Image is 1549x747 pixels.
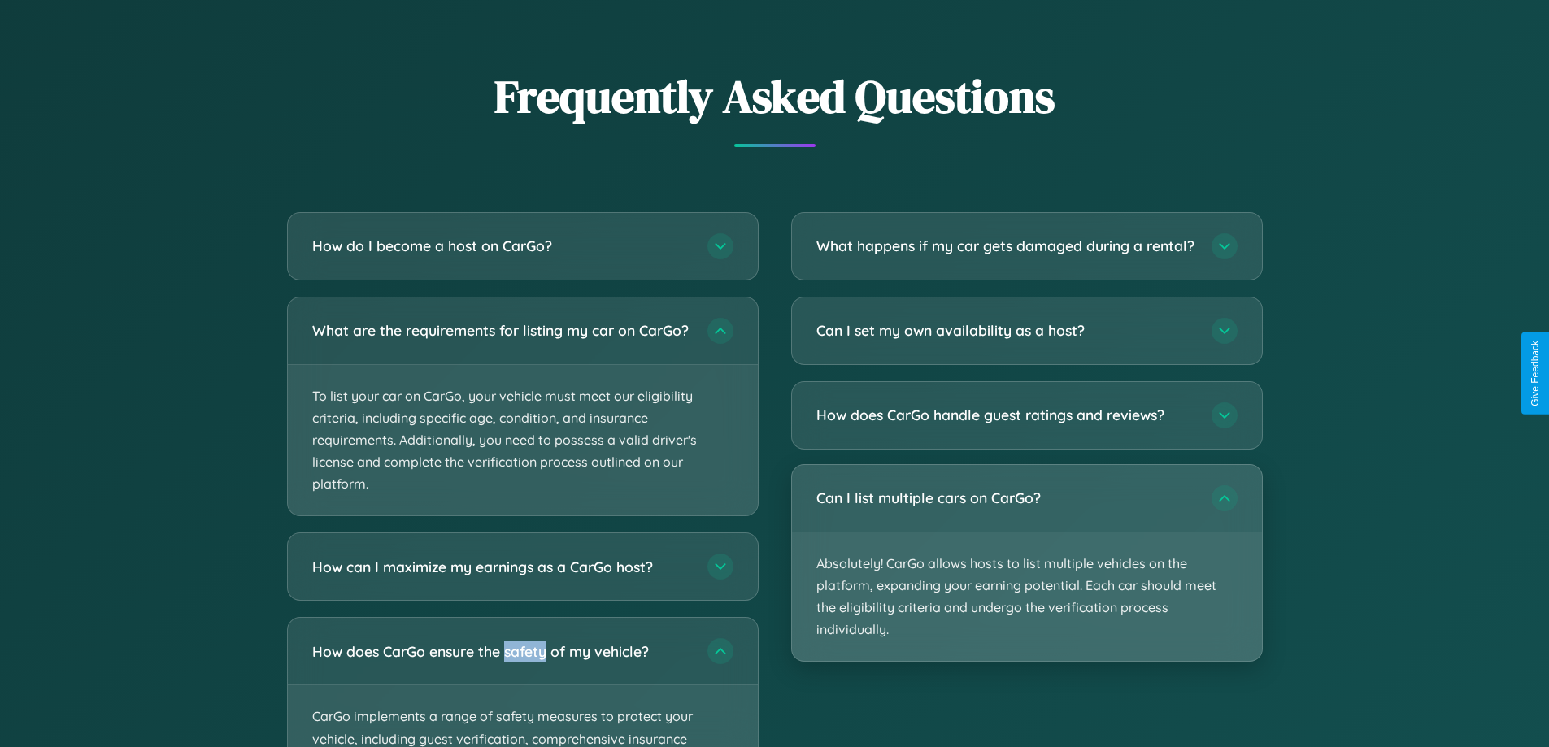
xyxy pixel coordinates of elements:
[312,557,691,577] h3: How can I maximize my earnings as a CarGo host?
[312,641,691,662] h3: How does CarGo ensure the safety of my vehicle?
[288,365,758,516] p: To list your car on CarGo, your vehicle must meet our eligibility criteria, including specific ag...
[312,320,691,341] h3: What are the requirements for listing my car on CarGo?
[816,320,1195,341] h3: Can I set my own availability as a host?
[816,488,1195,508] h3: Can I list multiple cars on CarGo?
[816,236,1195,256] h3: What happens if my car gets damaged during a rental?
[312,236,691,256] h3: How do I become a host on CarGo?
[1529,341,1541,406] div: Give Feedback
[792,532,1262,662] p: Absolutely! CarGo allows hosts to list multiple vehicles on the platform, expanding your earning ...
[287,65,1263,128] h2: Frequently Asked Questions
[816,405,1195,425] h3: How does CarGo handle guest ratings and reviews?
